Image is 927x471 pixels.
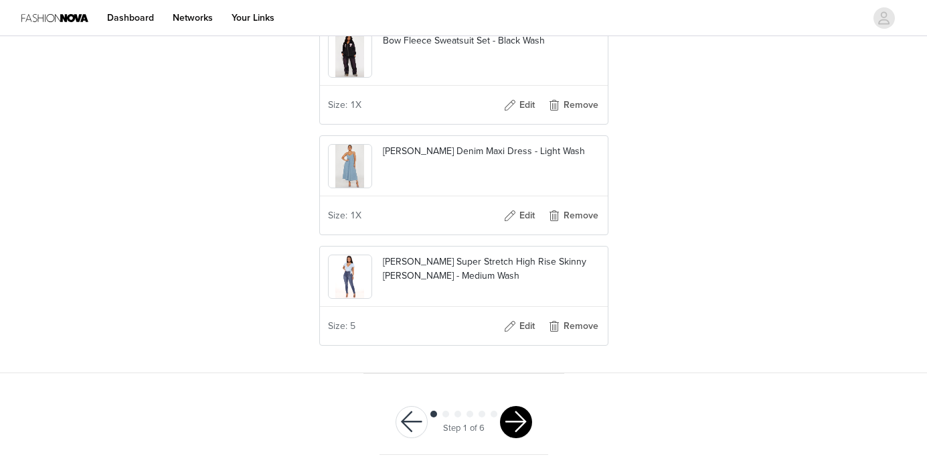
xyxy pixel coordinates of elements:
[328,98,361,112] span: Size: 1X
[383,144,600,158] p: [PERSON_NAME] Denim Maxi Dress - Light Wash
[335,145,364,188] img: product image
[99,3,162,33] a: Dashboard
[443,422,485,435] div: Step 1 of 6
[546,94,600,116] button: Remove
[493,94,546,116] button: Edit
[224,3,282,33] a: Your Links
[546,316,600,337] button: Remove
[877,7,890,29] div: avatar
[383,255,600,283] p: [PERSON_NAME] Super Stretch High Rise Skinny [PERSON_NAME] - Medium Wash
[546,205,600,226] button: Remove
[335,255,364,298] img: product image
[383,33,600,48] p: Bow Fleece Sweatsuit Set - Black Wash
[328,319,355,333] span: Size: 5
[493,316,546,337] button: Edit
[21,3,88,33] img: Fashion Nova Logo
[335,34,364,77] img: product image
[328,208,361,222] span: Size: 1X
[165,3,221,33] a: Networks
[493,205,546,226] button: Edit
